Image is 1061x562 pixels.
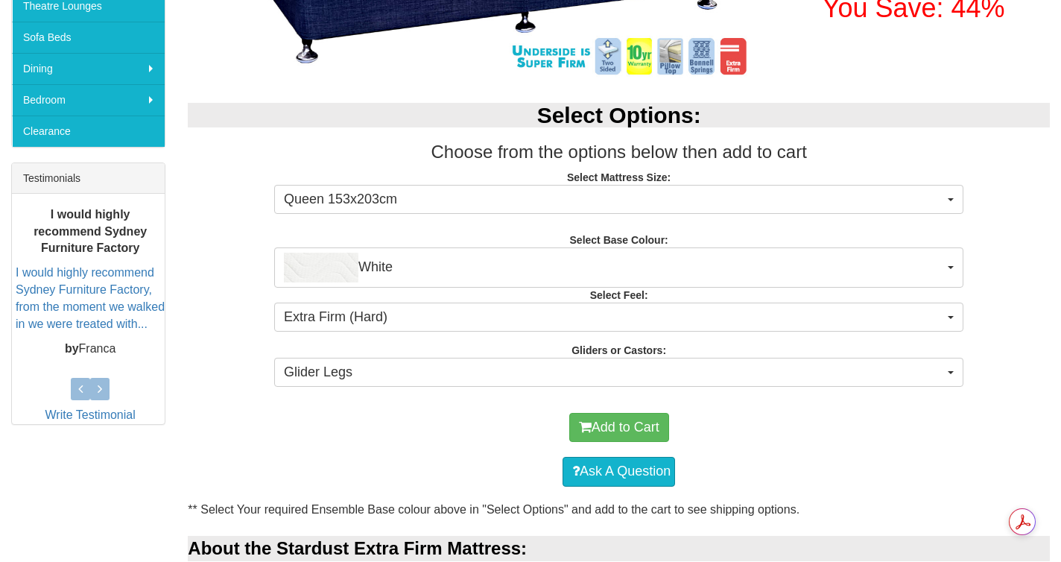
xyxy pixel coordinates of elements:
[34,207,147,254] b: I would highly recommend Sydney Furniture Factory
[12,84,165,116] a: Bedroom
[571,344,666,356] strong: Gliders or Castors:
[274,247,963,288] button: WhiteWhite
[12,53,165,84] a: Dining
[284,253,358,282] img: White
[12,163,165,194] div: Testimonials
[188,536,1050,561] div: About the Stardust Extra Firm Mattress:
[16,340,165,357] p: Franca
[563,457,675,487] a: Ask A Question
[45,408,136,421] a: Write Testimonial
[65,341,79,354] b: by
[284,363,944,382] span: Glider Legs
[569,413,669,443] button: Add to Cart
[12,116,165,147] a: Clearance
[570,234,668,246] strong: Select Base Colour:
[188,142,1050,162] h3: Choose from the options below then add to cart
[274,358,963,388] button: Glider Legs
[12,22,165,53] a: Sofa Beds
[567,171,671,183] strong: Select Mattress Size:
[537,103,701,127] b: Select Options:
[274,185,963,215] button: Queen 153x203cm
[284,190,944,209] span: Queen 153x203cm
[16,266,165,330] a: I would highly recommend Sydney Furniture Factory, from the moment we walked in we were treated w...
[284,253,944,282] span: White
[284,308,944,327] span: Extra Firm (Hard)
[590,289,648,301] strong: Select Feel:
[274,303,963,332] button: Extra Firm (Hard)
